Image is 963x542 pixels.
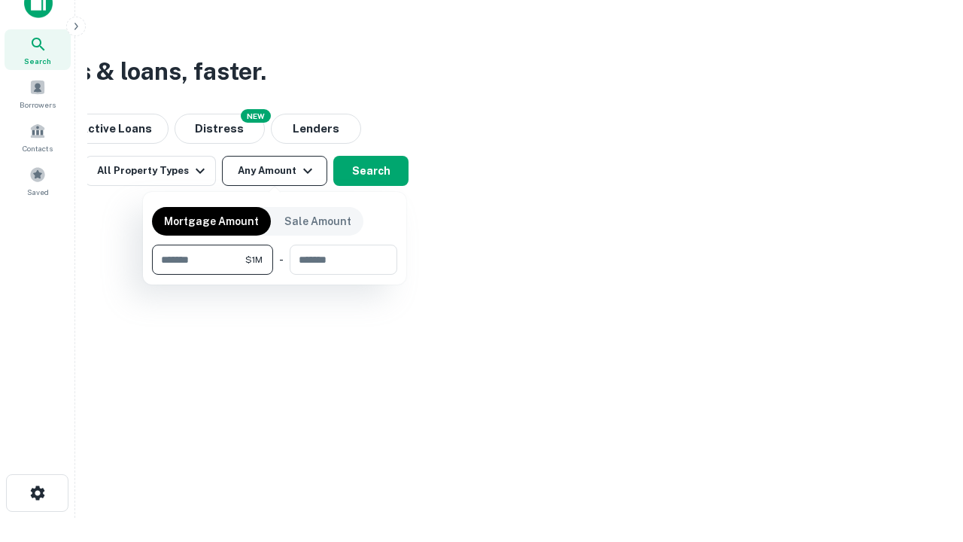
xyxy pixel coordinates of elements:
p: Sale Amount [284,213,351,230]
span: $1M [245,253,263,266]
p: Mortgage Amount [164,213,259,230]
iframe: Chat Widget [888,422,963,494]
div: - [279,245,284,275]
